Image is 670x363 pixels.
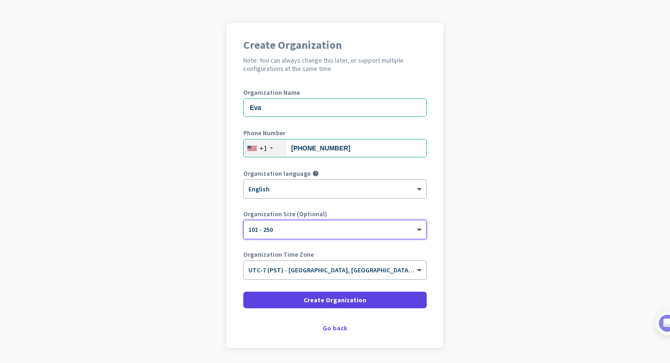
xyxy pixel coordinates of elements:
[259,144,267,153] div: +1
[243,211,427,217] label: Organization Size (Optional)
[243,130,427,136] label: Phone Number
[304,295,366,305] span: Create Organization
[312,170,319,177] i: help
[243,56,427,73] h2: Note: You can always change this later, or support multiple configurations at the same time
[243,139,427,157] input: 201-555-0123
[243,98,427,117] input: What is the name of your organization?
[243,251,427,258] label: Organization Time Zone
[243,325,427,331] div: Go back
[243,89,427,96] label: Organization Name
[243,170,311,177] label: Organization language
[243,40,427,51] h1: Create Organization
[243,292,427,308] button: Create Organization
